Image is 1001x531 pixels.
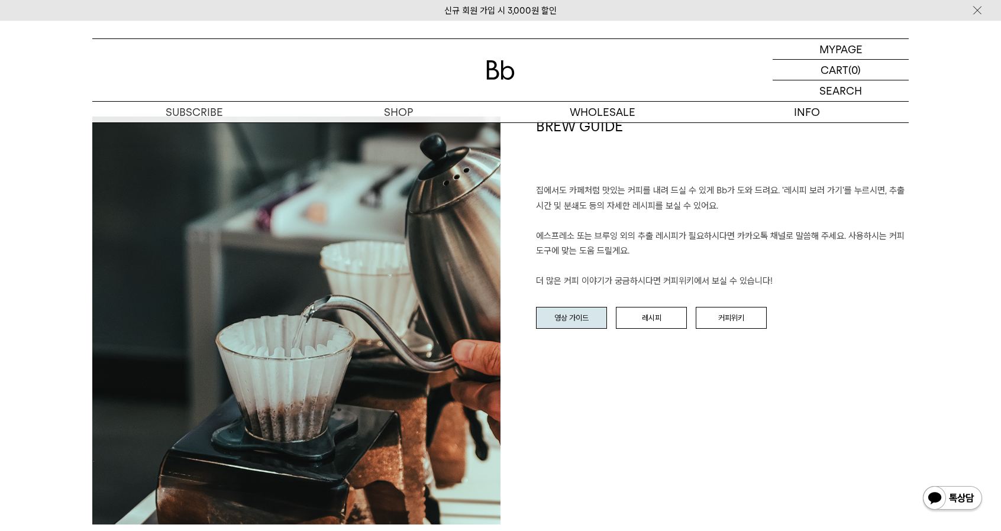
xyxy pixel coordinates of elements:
a: 영상 가이드 [536,307,607,329]
a: 레시피 [616,307,687,329]
p: MYPAGE [819,39,863,59]
p: WHOLESALE [500,102,705,122]
a: 커피위키 [696,307,767,329]
img: 카카오톡 채널 1:1 채팅 버튼 [922,485,983,513]
h1: BREW GUIDE [536,116,909,184]
p: INFO [705,102,909,122]
a: MYPAGE [773,39,909,60]
a: 신규 회원 가입 시 3,000원 할인 [444,5,557,16]
p: CART [821,60,848,80]
a: SHOP [296,102,500,122]
img: 로고 [486,60,515,80]
img: a9080350f8f7d047e248a4ae6390d20f_153659.jpg [92,116,500,524]
a: CART (0) [773,60,909,80]
a: SUBSCRIBE [92,102,296,122]
p: 집에서도 카페처럼 맛있는 커피를 내려 드실 ﻿수 있게 Bb가 도와 드려요. '레시피 보러 가기'를 누르시면, 추출 시간 및 분쇄도 등의 자세한 레시피를 보실 수 있어요. 에스... [536,183,909,289]
p: (0) [848,60,861,80]
p: SEARCH [819,80,862,101]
